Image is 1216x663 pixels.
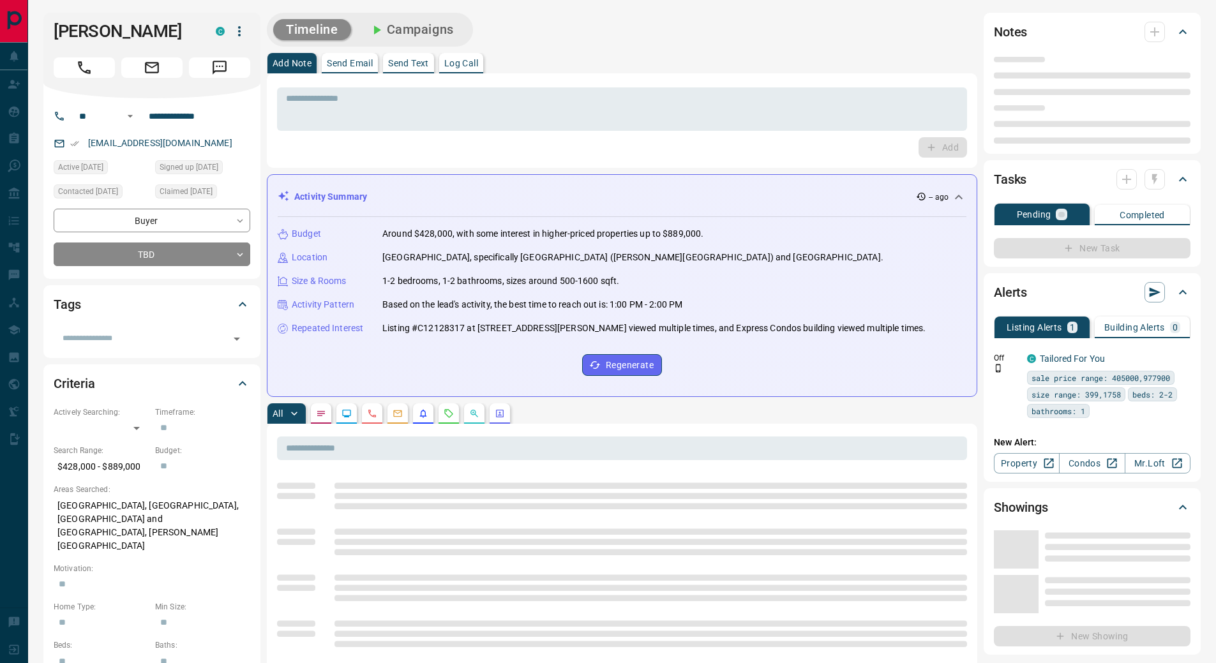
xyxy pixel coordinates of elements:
[54,294,80,315] h2: Tags
[54,484,250,495] p: Areas Searched:
[994,277,1190,308] div: Alerts
[1070,323,1075,332] p: 1
[382,298,682,311] p: Based on the lead's activity, the best time to reach out is: 1:00 PM - 2:00 PM
[1032,405,1085,417] span: bathrooms: 1
[54,456,149,477] p: $428,000 - $889,000
[155,601,250,613] p: Min Size:
[58,185,118,198] span: Contacted [DATE]
[382,251,883,264] p: [GEOGRAPHIC_DATA], specifically [GEOGRAPHIC_DATA] ([PERSON_NAME][GEOGRAPHIC_DATA]) and [GEOGRAPHI...
[155,445,250,456] p: Budget:
[292,227,321,241] p: Budget
[160,161,218,174] span: Signed up [DATE]
[54,639,149,651] p: Beds:
[994,22,1027,42] h2: Notes
[58,161,103,174] span: Active [DATE]
[393,408,403,419] svg: Emails
[1027,354,1036,363] div: condos.ca
[123,108,138,124] button: Open
[469,408,479,419] svg: Opportunities
[327,59,373,68] p: Send Email
[582,354,662,376] button: Regenerate
[70,139,79,148] svg: Email Verified
[54,57,115,78] span: Call
[294,190,367,204] p: Activity Summary
[88,138,232,148] a: [EMAIL_ADDRESS][DOMAIN_NAME]
[189,57,250,78] span: Message
[292,274,347,288] p: Size & Rooms
[228,330,246,348] button: Open
[121,57,183,78] span: Email
[994,17,1190,47] div: Notes
[54,495,250,556] p: [GEOGRAPHIC_DATA], [GEOGRAPHIC_DATA], [GEOGRAPHIC_DATA] and [GEOGRAPHIC_DATA], [PERSON_NAME][GEOG...
[216,27,225,36] div: condos.ca
[273,19,351,40] button: Timeline
[54,406,149,418] p: Actively Searching:
[160,185,213,198] span: Claimed [DATE]
[155,184,250,202] div: Tue Oct 07 2025
[994,453,1060,473] a: Property
[155,639,250,651] p: Baths:
[444,408,454,419] svg: Requests
[994,436,1190,449] p: New Alert:
[54,368,250,399] div: Criteria
[1017,210,1051,219] p: Pending
[54,373,95,394] h2: Criteria
[388,59,429,68] p: Send Text
[1173,323,1178,332] p: 0
[382,274,619,288] p: 1-2 bedrooms, 1-2 bathrooms, sizes around 500-1600 sqft.
[367,408,377,419] svg: Calls
[1132,388,1173,401] span: beds: 2-2
[994,492,1190,523] div: Showings
[54,601,149,613] p: Home Type:
[1104,323,1165,332] p: Building Alerts
[444,59,478,68] p: Log Call
[382,322,926,335] p: Listing #C12128317 at [STREET_ADDRESS][PERSON_NAME] viewed multiple times, and Express Condos bui...
[495,408,505,419] svg: Agent Actions
[54,445,149,456] p: Search Range:
[1125,453,1190,473] a: Mr.Loft
[994,352,1019,364] p: Off
[54,289,250,320] div: Tags
[155,160,250,178] div: Tue Oct 07 2025
[273,409,283,418] p: All
[994,169,1026,190] h2: Tasks
[54,160,149,178] div: Tue Oct 07 2025
[1040,354,1105,364] a: Tailored For You
[356,19,467,40] button: Campaigns
[994,282,1027,302] h2: Alerts
[1059,453,1125,473] a: Condos
[1120,211,1165,220] p: Completed
[292,322,363,335] p: Repeated Interest
[994,364,1003,373] svg: Push Notification Only
[54,242,250,266] div: TBD
[278,185,966,209] div: Activity Summary-- ago
[54,209,250,232] div: Buyer
[316,408,326,419] svg: Notes
[342,408,352,419] svg: Lead Browsing Activity
[54,563,250,574] p: Motivation:
[1032,388,1121,401] span: size range: 399,1758
[54,21,197,41] h1: [PERSON_NAME]
[994,497,1048,518] h2: Showings
[418,408,428,419] svg: Listing Alerts
[155,406,250,418] p: Timeframe:
[382,227,703,241] p: Around $428,000, with some interest in higher-priced properties up to $889,000.
[929,191,949,203] p: -- ago
[1007,323,1062,332] p: Listing Alerts
[292,298,354,311] p: Activity Pattern
[1032,371,1170,384] span: sale price range: 405000,977900
[994,164,1190,195] div: Tasks
[292,251,327,264] p: Location
[54,184,149,202] div: Thu Oct 09 2025
[273,59,312,68] p: Add Note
